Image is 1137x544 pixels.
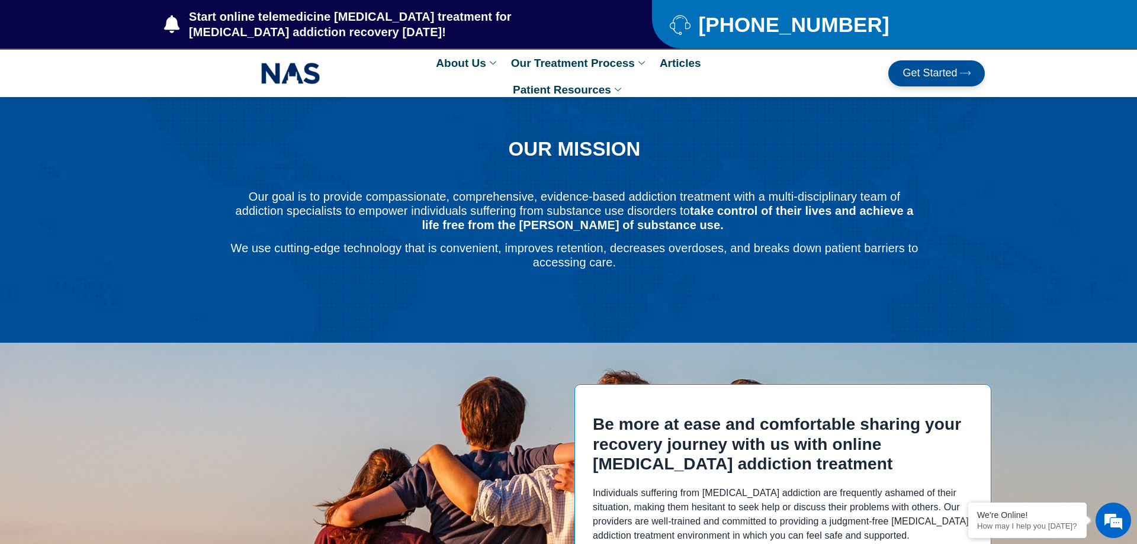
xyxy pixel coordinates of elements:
[670,14,956,35] a: [PHONE_NUMBER]
[593,486,973,543] p: Individuals suffering from [MEDICAL_DATA] addiction are frequently ashamed of their situation, ma...
[164,9,605,40] a: Start online telemedicine [MEDICAL_DATA] treatment for [MEDICAL_DATA] addiction recovery [DATE]!
[229,241,920,269] p: We use cutting-edge technology that is convenient, improves retention, decreases overdoses, and b...
[261,60,320,87] img: NAS_email_signature-removebg-preview.png
[977,522,1078,530] p: How may I help you today?
[430,50,505,76] a: About Us
[654,50,707,76] a: Articles
[888,60,985,86] a: Get Started
[507,76,630,103] a: Patient Resources
[229,189,920,232] p: Our goal is to provide compassionate, comprehensive, evidence-based addiction treatment with a mu...
[505,50,654,76] a: Our Treatment Process
[186,9,605,40] span: Start online telemedicine [MEDICAL_DATA] treatment for [MEDICAL_DATA] addiction recovery [DATE]!
[695,17,889,32] span: [PHONE_NUMBER]
[229,139,920,160] h1: OUR MISSION
[593,414,973,474] h2: Be more at ease and comfortable sharing your recovery journey with us with online [MEDICAL_DATA] ...
[422,204,913,231] b: take control of their lives and achieve a life free from the [PERSON_NAME] of substance use.
[902,67,957,79] span: Get Started
[977,510,1078,520] div: We're Online!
